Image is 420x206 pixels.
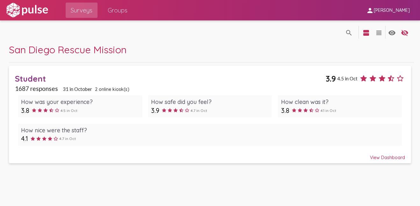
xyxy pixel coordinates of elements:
img: white-logo.svg [5,2,49,18]
button: language [398,26,411,39]
a: Surveys [66,3,98,18]
span: San Diego Rescue Mission [9,43,127,56]
span: 4.7 in Oct [59,136,76,141]
div: How nice were the staff? [21,127,399,134]
mat-icon: person [366,7,374,14]
span: Surveys [71,4,92,16]
mat-icon: language [401,29,409,37]
span: 3.9 [326,74,336,84]
mat-icon: language [345,29,353,37]
span: 4.1 [21,135,28,143]
mat-icon: language [362,29,370,37]
span: [PERSON_NAME] [374,8,410,13]
a: Student3.94.5 in Oct1687 responses31 in October2 online kiosk(s)How was your experience?3.84.5 in... [9,66,411,163]
span: 4.5 in Oct [61,108,77,113]
button: language [386,26,398,39]
a: Groups [103,3,133,18]
span: 3.8 [281,107,289,114]
span: 1687 responses [15,85,58,92]
button: language [343,26,355,39]
div: View Dashboard [15,149,405,160]
span: 4.7 in Oct [191,108,207,113]
div: Student [15,74,325,84]
span: Groups [108,4,127,16]
div: How clean was it? [281,98,399,106]
span: 3.9 [151,107,159,114]
div: How safe did you feel? [151,98,269,106]
div: How was your experience? [21,98,139,106]
button: language [360,26,373,39]
span: 2 online kiosk(s) [95,86,129,92]
mat-icon: language [375,29,383,37]
span: 3.8 [21,107,29,114]
span: 31 in October [63,86,92,92]
button: language [373,26,385,39]
mat-icon: language [388,29,396,37]
button: [PERSON_NAME] [361,4,415,16]
span: 4.5 in Oct [337,76,358,81]
span: 4.1 in Oct [321,108,336,113]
